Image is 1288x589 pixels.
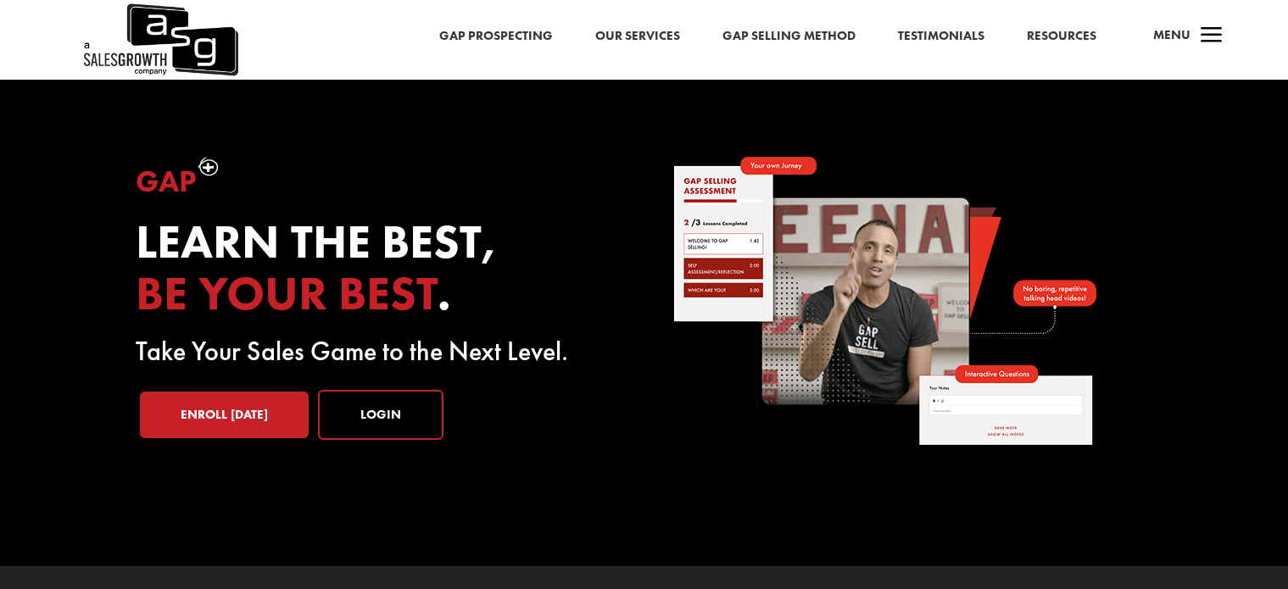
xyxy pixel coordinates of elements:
[136,216,616,329] h2: Learn the best, .
[672,157,1096,445] img: self-paced-sales-course-online
[136,342,616,362] p: Take Your Sales Game to the Next Level.
[318,390,443,441] a: Login
[136,162,197,201] span: Gap
[198,157,219,176] img: plus-symbol-white
[136,263,438,324] span: be your best
[140,392,309,439] a: Enroll [DATE]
